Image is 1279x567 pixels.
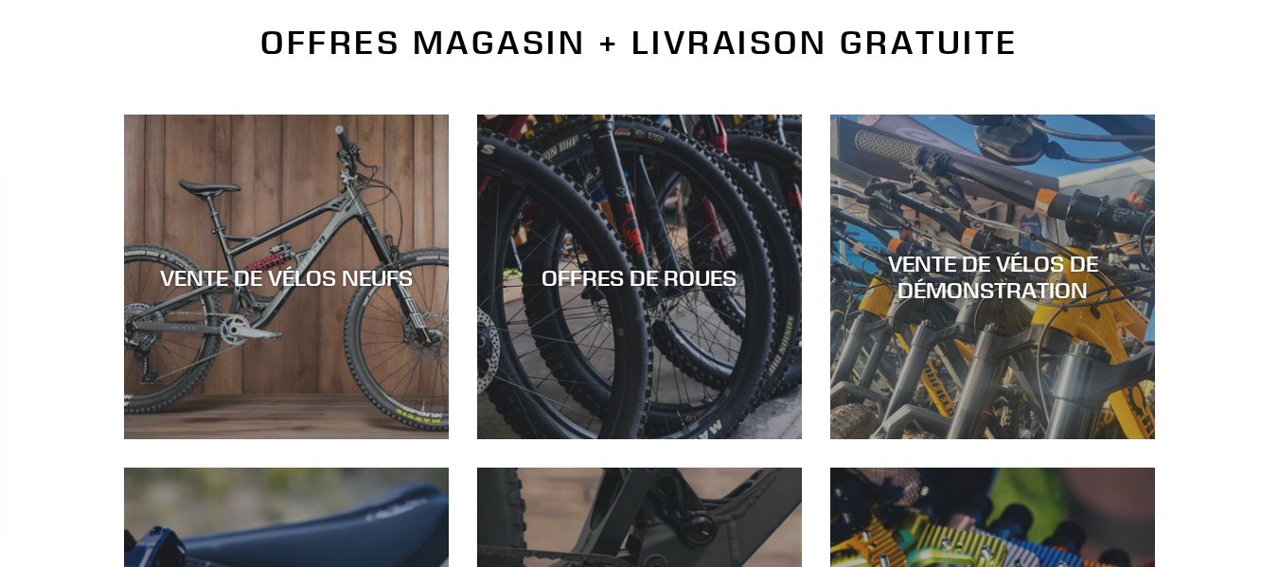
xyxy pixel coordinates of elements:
font: OFFRES MAGASIN + LIVRAISON GRATUITE [260,22,1019,62]
font: VENTE DE VÉLOS DE DÉMONSTRATION [888,249,1098,305]
font: OFFRES DE ROUES [542,262,737,291]
a: OFFRES DE ROUES [477,115,802,439]
a: VENTE DE VÉLOS DE DÉMONSTRATION [830,115,1155,439]
a: VENTE DE VÉLOS NEUFS [124,115,449,439]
